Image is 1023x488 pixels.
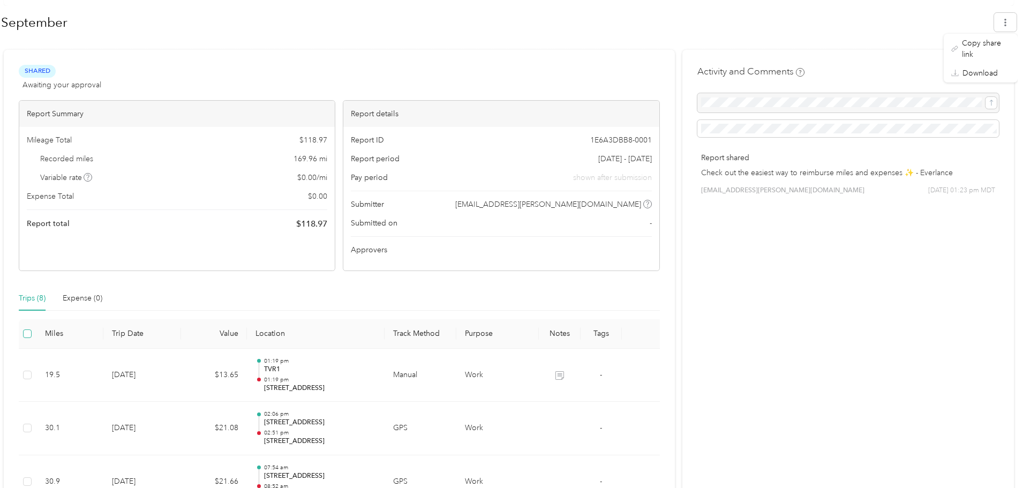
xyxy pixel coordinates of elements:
p: 07:54 am [264,464,376,471]
td: [DATE] [103,402,180,455]
p: Check out the easiest way to reimburse miles and expenses ✨ - Everlance [701,167,995,178]
th: Track Method [385,319,456,349]
p: Report shared [701,152,995,163]
span: shown after submission [573,172,652,183]
span: Shared [19,65,56,77]
td: $21.08 [181,402,247,455]
th: Value [181,319,247,349]
th: Notes [539,319,580,349]
p: [STREET_ADDRESS] [264,437,376,446]
span: Copy share link [962,37,1010,60]
p: 02:06 pm [264,410,376,418]
span: Report total [27,218,70,229]
h1: September [1,10,987,35]
td: $13.65 [181,349,247,402]
th: Miles [36,319,104,349]
span: Approvers [351,244,387,256]
span: Mileage Total [27,134,72,146]
p: [STREET_ADDRESS] [264,418,376,427]
span: Submitter [351,199,384,210]
span: $ 118.97 [296,217,327,230]
p: 01:19 pm [264,357,376,365]
span: 1E6A3DBB8-0001 [590,134,652,146]
span: [DATE] - [DATE] [598,153,652,164]
th: Tags [581,319,622,349]
span: Report period [351,153,400,164]
span: Recorded miles [40,153,93,164]
div: Trips (8) [19,292,46,304]
span: Submitted on [351,217,397,229]
span: Awaiting your approval [22,79,101,91]
span: 169.96 mi [294,153,327,164]
td: Manual [385,349,456,402]
span: $ 0.00 [308,191,327,202]
td: Work [456,402,539,455]
p: 01:19 pm [264,376,376,384]
span: - [600,423,602,432]
span: - [600,370,602,379]
div: Report Summary [19,101,335,127]
div: Expense (0) [63,292,102,304]
th: Trip Date [103,319,180,349]
div: Report details [343,101,659,127]
span: [EMAIL_ADDRESS][PERSON_NAME][DOMAIN_NAME] [701,186,864,196]
span: $ 118.97 [299,134,327,146]
p: [STREET_ADDRESS] [264,471,376,481]
h4: Activity and Comments [697,65,804,78]
span: - [650,217,652,229]
td: [DATE] [103,349,180,402]
td: 30.1 [36,402,104,455]
span: [DATE] 01:23 pm MDT [928,186,995,196]
span: - [600,477,602,486]
td: 19.5 [36,349,104,402]
span: Variable rate [40,172,93,183]
span: Expense Total [27,191,74,202]
span: [EMAIL_ADDRESS][PERSON_NAME][DOMAIN_NAME] [455,199,641,210]
td: Work [456,349,539,402]
p: TVR1 [264,365,376,374]
p: [STREET_ADDRESS] [264,384,376,393]
th: Purpose [456,319,539,349]
span: Download [962,67,998,79]
th: Location [247,319,385,349]
p: 02:51 pm [264,429,376,437]
td: GPS [385,402,456,455]
span: Pay period [351,172,388,183]
span: $ 0.00 / mi [297,172,327,183]
span: Report ID [351,134,384,146]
